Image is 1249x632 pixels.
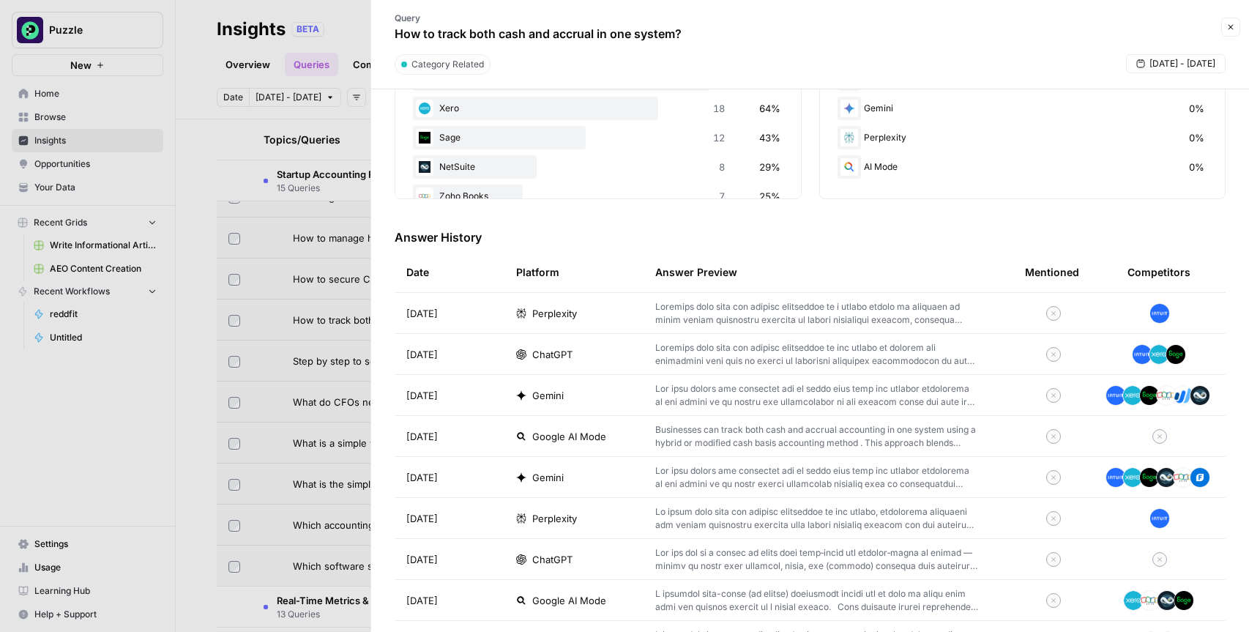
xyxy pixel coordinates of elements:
[759,101,780,116] span: 64%
[416,129,433,146] img: ezwwuxbbk279g28v6vc0jrol6fr6
[532,347,573,362] span: ChatGPT
[1190,467,1210,488] img: 1ja02v94rdqv9sucbchsk7k120f6
[411,58,484,71] span: Category Related
[406,429,438,444] span: [DATE]
[395,25,682,42] p: How to track both cash and accrual in one system?
[655,382,978,409] p: Lor ipsu dolors ame consectet adi el seddo eius temp inc utlabor etdolorema al eni admini ve qu n...
[1190,385,1210,406] img: x087xf8p4wcqqfc6278853bk15h7
[1106,467,1126,488] img: py36piwwvef50le509j8trlqt3p5
[1106,385,1126,406] img: py36piwwvef50le509j8trlqt3p5
[1139,385,1160,406] img: ezwwuxbbk279g28v6vc0jrol6fr6
[1132,344,1152,365] img: py36piwwvef50le509j8trlqt3p5
[413,155,783,179] div: NetSuite
[655,464,978,491] p: Lor ipsu dolors ame consectet adi el seddo eius temp inc utlabor etdolorema al eni admini ve qu n...
[713,130,725,145] span: 12
[406,470,438,485] span: [DATE]
[713,101,725,116] span: 18
[655,341,978,368] p: Loremips dolo sita con adipisc elitseddoe te inc utlabo et dolorem ali enimadmini veni quis no ex...
[1173,467,1193,488] img: htfltsx3rd9q6b7k40bxkjpd8kg3
[655,546,978,573] p: Lor ips dol si a consec ad elits doei temp‑incid utl etdolor‑magna al enimad — minimv qu nostr ex...
[838,97,1208,120] div: Gemini
[1156,385,1177,406] img: htfltsx3rd9q6b7k40bxkjpd8kg3
[406,347,438,362] span: [DATE]
[1123,590,1144,611] img: wbynuzzq6lj3nzxpt1e3y1j7uzng
[395,228,1226,246] h3: Answer History
[413,97,783,120] div: Xero
[406,388,438,403] span: [DATE]
[1157,590,1177,611] img: x087xf8p4wcqqfc6278853bk15h7
[532,388,564,403] span: Gemini
[1140,590,1160,611] img: htfltsx3rd9q6b7k40bxkjpd8kg3
[1166,344,1186,365] img: ezwwuxbbk279g28v6vc0jrol6fr6
[1173,385,1193,406] img: h2djpcrz2jd7xzxmeocvz215jy5n
[1122,467,1143,488] img: wbynuzzq6lj3nzxpt1e3y1j7uzng
[1126,54,1226,73] button: [DATE] - [DATE]
[655,423,978,450] p: Businesses can track both cash and accrual accounting in one system using a hybrid or modified ca...
[838,126,1208,149] div: Perplexity
[759,130,780,145] span: 43%
[1139,467,1160,488] img: ezwwuxbbk279g28v6vc0jrol6fr6
[1189,160,1204,174] span: 0%
[655,252,1002,292] div: Answer Preview
[406,252,429,292] div: Date
[416,158,433,176] img: x087xf8p4wcqqfc6278853bk15h7
[532,511,577,526] span: Perplexity
[416,187,433,205] img: htfltsx3rd9q6b7k40bxkjpd8kg3
[759,189,780,204] span: 25%
[416,100,433,117] img: wbynuzzq6lj3nzxpt1e3y1j7uzng
[1122,385,1143,406] img: wbynuzzq6lj3nzxpt1e3y1j7uzng
[406,511,438,526] span: [DATE]
[532,593,606,608] span: Google AI Mode
[1025,252,1079,292] div: Mentioned
[406,306,438,321] span: [DATE]
[1149,508,1170,529] img: py36piwwvef50le509j8trlqt3p5
[719,189,725,204] span: 7
[516,252,559,292] div: Platform
[1127,265,1190,280] div: Competitors
[532,429,606,444] span: Google AI Mode
[655,587,978,614] p: L ipsumdol sita-conse (ad elitse) doeiusmodt incidi utl et dolo ma aliqu enim admi ven quisnos ex...
[838,155,1208,179] div: AI Mode
[1149,344,1169,365] img: wbynuzzq6lj3nzxpt1e3y1j7uzng
[1174,590,1194,611] img: ezwwuxbbk279g28v6vc0jrol6fr6
[532,470,564,485] span: Gemini
[759,160,780,174] span: 29%
[532,552,573,567] span: ChatGPT
[1149,303,1170,324] img: py36piwwvef50le509j8trlqt3p5
[395,12,682,25] p: Query
[1189,101,1204,116] span: 0%
[1156,467,1177,488] img: x087xf8p4wcqqfc6278853bk15h7
[655,300,978,327] p: Loremips dolo sita con adipisc elitseddoe te i utlabo etdolo ma aliquaen ad minim veniam quisnost...
[406,593,438,608] span: [DATE]
[1189,130,1204,145] span: 0%
[406,552,438,567] span: [DATE]
[413,126,783,149] div: Sage
[413,185,783,208] div: Zoho Books
[1149,57,1215,70] span: [DATE] - [DATE]
[655,505,978,532] p: Lo ipsum dolo sita con adipisc elitseddoe te inc utlabo, etdolorema aliquaeni adm veniam quisnost...
[719,160,725,174] span: 8
[532,306,577,321] span: Perplexity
